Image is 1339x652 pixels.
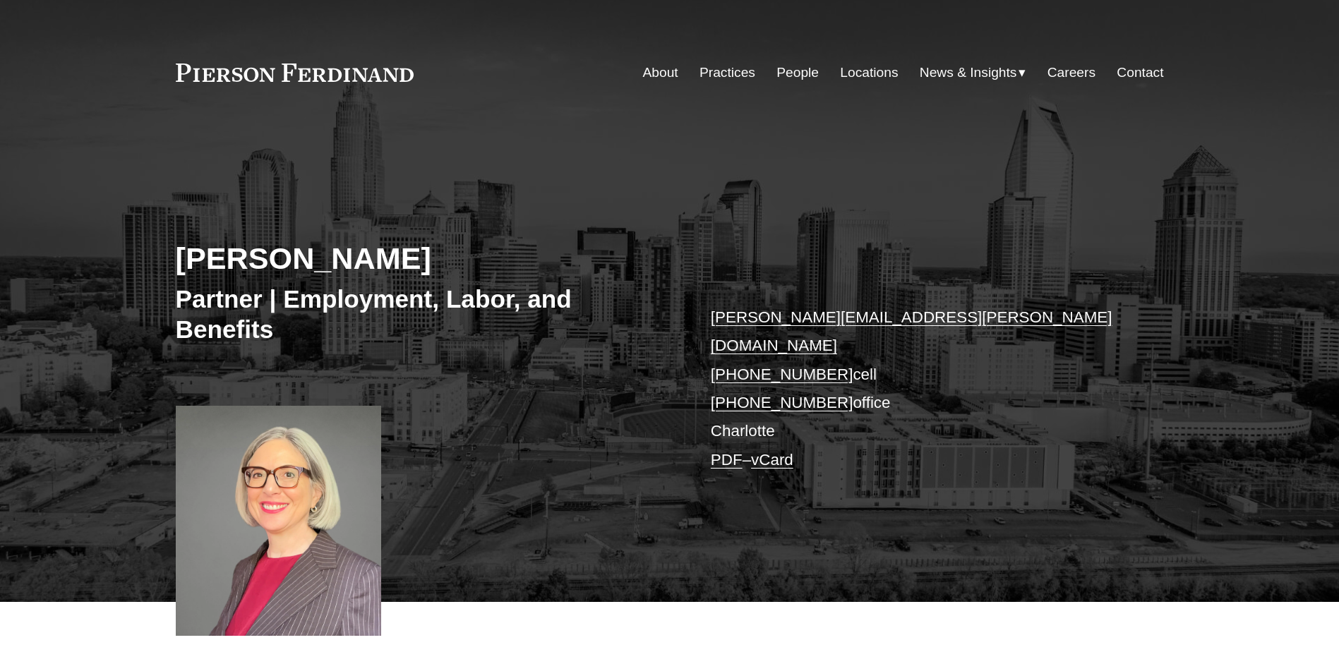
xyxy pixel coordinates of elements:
[711,308,1112,354] a: [PERSON_NAME][EMAIL_ADDRESS][PERSON_NAME][DOMAIN_NAME]
[643,59,678,86] a: About
[711,366,853,383] a: [PHONE_NUMBER]
[176,240,670,277] h2: [PERSON_NAME]
[920,61,1017,85] span: News & Insights
[711,451,743,469] a: PDF
[920,59,1026,86] a: folder dropdown
[699,59,755,86] a: Practices
[776,59,819,86] a: People
[1047,59,1095,86] a: Careers
[1117,59,1163,86] a: Contact
[176,284,670,345] h3: Partner | Employment, Labor, and Benefits
[840,59,898,86] a: Locations
[711,303,1122,474] p: cell office Charlotte –
[751,451,793,469] a: vCard
[711,394,853,411] a: [PHONE_NUMBER]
